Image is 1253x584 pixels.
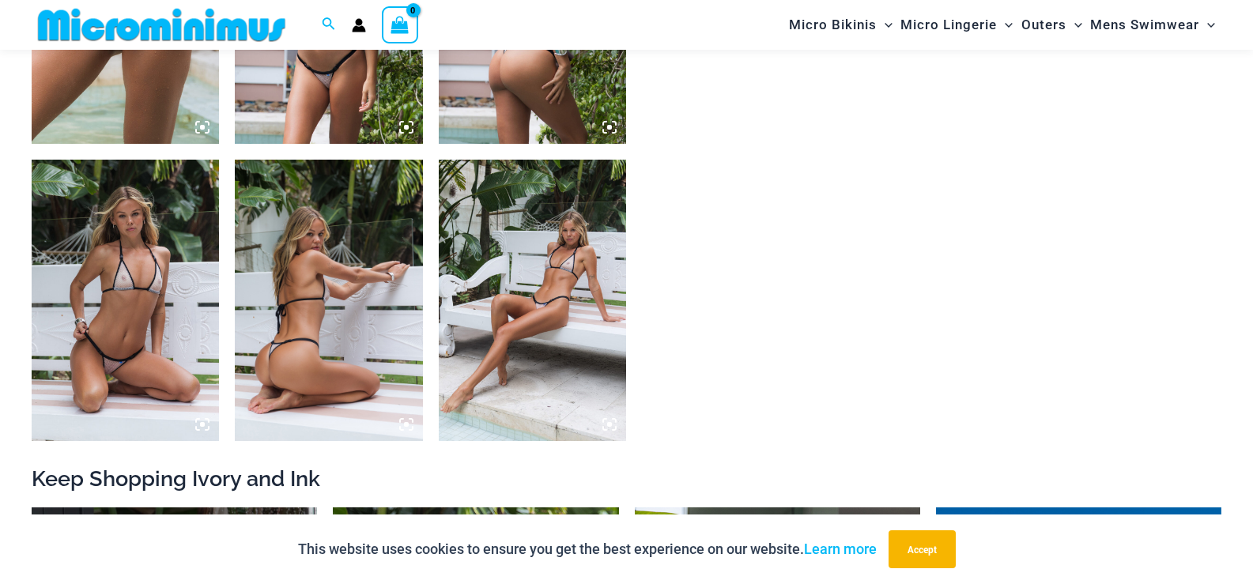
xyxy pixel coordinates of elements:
nav: Site Navigation [783,2,1221,47]
a: OutersMenu ToggleMenu Toggle [1017,5,1086,45]
a: Account icon link [352,18,366,32]
p: This website uses cookies to ensure you get the best experience on our website. [298,537,877,561]
span: Outers [1021,5,1066,45]
h2: Keep Shopping Ivory and Ink [32,465,1221,492]
a: Learn more [804,541,877,557]
span: Menu Toggle [997,5,1013,45]
img: Trade Winds Ivory/Ink 317 Top 469 Thong [32,160,219,441]
span: Mens Swimwear [1090,5,1199,45]
span: Menu Toggle [1066,5,1082,45]
span: Micro Bikinis [789,5,877,45]
button: Accept [889,530,956,568]
img: MM SHOP LOGO FLAT [32,7,292,43]
a: Mens SwimwearMenu ToggleMenu Toggle [1086,5,1219,45]
a: Micro LingerieMenu ToggleMenu Toggle [896,5,1017,45]
img: Trade Winds Ivory/Ink 317 Top 469 Thong [439,160,626,441]
span: Menu Toggle [877,5,893,45]
a: Micro BikinisMenu ToggleMenu Toggle [785,5,896,45]
span: Menu Toggle [1199,5,1215,45]
span: Micro Lingerie [900,5,997,45]
img: Trade Winds Ivory/Ink 317 Top 469 Thong [235,160,422,441]
a: Search icon link [322,15,336,35]
a: View Shopping Cart, empty [382,6,418,43]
